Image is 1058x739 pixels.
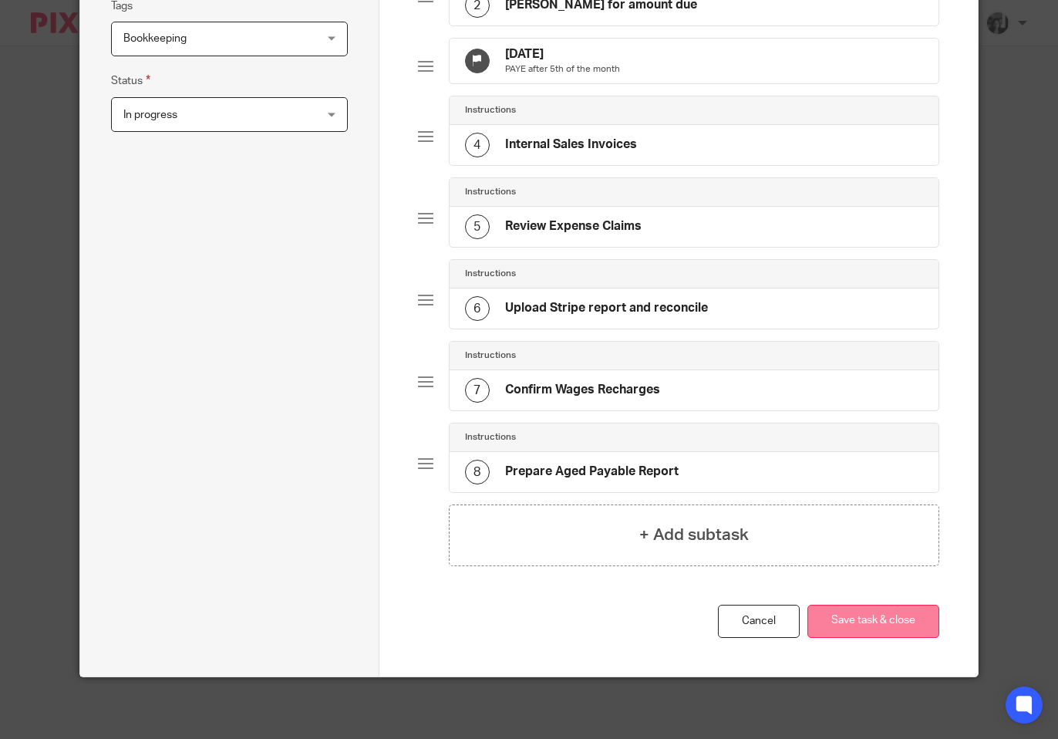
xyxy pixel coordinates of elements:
h4: Prepare Aged Payable Report [505,464,679,480]
button: Save task & close [807,605,939,638]
h4: Instructions [465,431,516,444]
span: In progress [123,110,177,120]
div: 5 [465,214,490,239]
h4: Upload Stripe report and reconcile [505,300,708,316]
h4: Instructions [465,349,516,362]
label: Status [111,72,150,89]
div: 4 [465,133,490,157]
h4: Instructions [465,186,516,198]
h4: Instructions [465,268,516,280]
h4: Instructions [465,104,516,116]
h4: Internal Sales Invoices [505,137,637,153]
p: PAYE after 5th of the month [505,63,620,76]
div: 7 [465,378,490,403]
h4: Review Expense Claims [505,218,642,235]
h4: Confirm Wages Recharges [505,382,660,398]
span: Bookkeeping [123,33,187,44]
h4: [DATE] [505,46,620,62]
a: Cancel [718,605,800,638]
div: 6 [465,296,490,321]
h4: + Add subtask [639,523,749,547]
div: 8 [465,460,490,484]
